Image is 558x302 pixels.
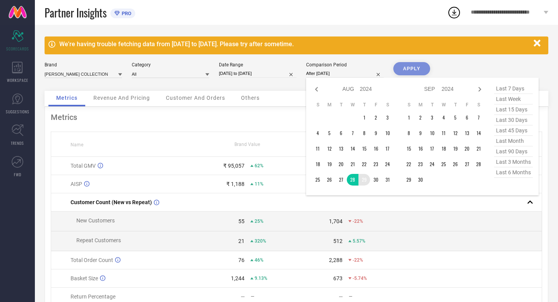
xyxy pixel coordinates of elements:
[415,174,426,186] td: Mon Sep 30 2024
[238,257,245,263] div: 76
[382,102,393,108] th: Saturday
[59,40,530,48] div: We're having trouble fetching data from [DATE] to [DATE]. Please try after sometime.
[358,102,370,108] th: Thursday
[76,237,121,243] span: Repeat Customers
[347,158,358,170] td: Wed Aug 21 2024
[494,83,533,94] span: last 7 days
[238,238,245,244] div: 21
[358,127,370,139] td: Thu Aug 08 2024
[353,238,365,244] span: 5.57%
[449,143,461,154] td: Thu Sep 19 2024
[449,112,461,123] td: Thu Sep 05 2024
[494,146,533,157] span: last 90 days
[255,219,263,224] span: 25%
[382,158,393,170] td: Sat Aug 24 2024
[461,127,473,139] td: Fri Sep 13 2024
[11,140,24,146] span: TRENDS
[415,143,426,154] td: Mon Sep 16 2024
[223,163,245,169] div: ₹ 95,057
[347,143,358,154] td: Wed Aug 14 2024
[335,127,347,139] td: Tue Aug 06 2024
[324,102,335,108] th: Monday
[370,127,382,139] td: Fri Aug 09 2024
[251,294,296,299] div: —
[347,127,358,139] td: Wed Aug 07 2024
[403,143,415,154] td: Sun Sep 15 2024
[426,112,438,123] td: Tue Sep 03 2024
[415,158,426,170] td: Mon Sep 23 2024
[438,112,449,123] td: Wed Sep 04 2024
[45,5,107,21] span: Partner Insights
[403,127,415,139] td: Sun Sep 08 2024
[71,199,152,205] span: Customer Count (New vs Repeat)
[449,102,461,108] th: Thursday
[71,293,115,300] span: Return Percentage
[234,142,260,147] span: Brand Value
[306,62,384,68] div: Comparison Period
[335,102,347,108] th: Tuesday
[461,143,473,154] td: Fri Sep 20 2024
[403,158,415,170] td: Sun Sep 22 2024
[382,143,393,154] td: Sat Aug 17 2024
[231,275,245,281] div: 1,244
[382,112,393,123] td: Sat Aug 03 2024
[93,95,150,101] span: Revenue And Pricing
[461,112,473,123] td: Fri Sep 06 2024
[219,62,296,68] div: Date Range
[426,127,438,139] td: Tue Sep 10 2024
[473,158,484,170] td: Sat Sep 28 2024
[312,85,321,94] div: Previous month
[438,102,449,108] th: Wednesday
[426,158,438,170] td: Tue Sep 24 2024
[349,294,394,299] div: —
[56,95,77,101] span: Metrics
[71,181,82,187] span: AISP
[449,127,461,139] td: Thu Sep 12 2024
[166,95,225,101] span: Customer And Orders
[335,143,347,154] td: Tue Aug 13 2024
[353,276,367,281] span: -5.74%
[255,276,267,281] span: 9.13%
[353,257,363,263] span: -22%
[403,102,415,108] th: Sunday
[335,158,347,170] td: Tue Aug 20 2024
[71,257,113,263] span: Total Order Count
[370,174,382,186] td: Fri Aug 30 2024
[6,46,29,52] span: SCORECARDS
[358,112,370,123] td: Thu Aug 01 2024
[494,104,533,115] span: last 15 days
[473,112,484,123] td: Sat Sep 07 2024
[370,112,382,123] td: Fri Aug 02 2024
[71,142,83,148] span: Name
[438,127,449,139] td: Wed Sep 11 2024
[403,112,415,123] td: Sun Sep 01 2024
[403,174,415,186] td: Sun Sep 29 2024
[358,143,370,154] td: Thu Aug 15 2024
[449,158,461,170] td: Thu Sep 26 2024
[494,167,533,178] span: last 6 months
[473,102,484,108] th: Saturday
[306,69,384,78] input: Select comparison period
[329,257,343,263] div: 2,288
[324,174,335,186] td: Mon Aug 26 2024
[329,218,343,224] div: 1,704
[132,62,209,68] div: Category
[370,143,382,154] td: Fri Aug 16 2024
[255,181,263,187] span: 11%
[45,62,122,68] div: Brand
[241,95,260,101] span: Others
[347,174,358,186] td: Wed Aug 28 2024
[6,109,29,115] span: SUGGESTIONS
[71,163,96,169] span: Total GMV
[312,143,324,154] td: Sun Aug 11 2024
[312,174,324,186] td: Sun Aug 25 2024
[358,158,370,170] td: Thu Aug 22 2024
[494,125,533,136] span: last 45 days
[76,217,115,224] span: New Customers
[475,85,484,94] div: Next month
[71,275,98,281] span: Basket Size
[494,115,533,125] span: last 30 days
[353,219,363,224] span: -22%
[426,143,438,154] td: Tue Sep 17 2024
[415,112,426,123] td: Mon Sep 02 2024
